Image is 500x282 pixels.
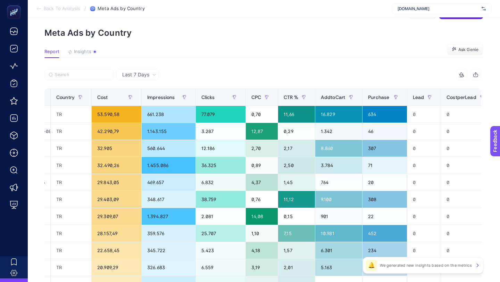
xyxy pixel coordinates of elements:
[366,260,377,271] div: 🔔
[441,208,493,225] div: 0
[44,6,80,11] span: Back To Analysis
[278,225,315,242] div: 7,15
[368,94,389,100] span: Purchase
[447,94,476,100] span: CostperLead
[413,94,424,100] span: Lead
[407,191,441,208] div: 0
[51,157,91,174] div: TR
[441,123,493,140] div: 0
[92,140,141,157] div: 32.905
[92,208,141,225] div: 29.309,07
[142,225,195,242] div: 359.576
[407,174,441,191] div: 0
[441,140,493,157] div: 0
[51,106,91,123] div: TR
[315,140,362,157] div: 8.860
[362,242,407,259] div: 234
[196,208,245,225] div: 2.081
[315,123,362,140] div: 1.342
[142,174,195,191] div: 469.657
[278,191,315,208] div: 11,12
[246,225,278,242] div: 1,10
[278,242,315,259] div: 1,57
[407,225,441,242] div: 0
[278,259,315,276] div: 2,01
[51,259,91,276] div: TR
[315,259,362,276] div: 5.163
[4,2,26,8] span: Feedback
[142,242,195,259] div: 345.722
[278,174,315,191] div: 1,45
[407,123,441,140] div: 0
[196,174,245,191] div: 6.832
[51,123,91,140] div: TR
[315,225,362,242] div: 10.981
[362,123,407,140] div: 46
[92,242,141,259] div: 22.658,45
[482,5,486,12] img: svg%3e
[246,259,278,276] div: 3,19
[441,191,493,208] div: 0
[441,225,493,242] div: 0
[441,174,493,191] div: 0
[55,72,110,77] input: Search
[142,140,195,157] div: 560.644
[246,123,278,140] div: 12,87
[315,157,362,174] div: 3.784
[362,225,407,242] div: 452
[278,208,315,225] div: 0,15
[74,49,91,55] span: Insights
[84,6,86,11] span: /
[92,259,141,276] div: 20.909,29
[97,94,108,100] span: Cost
[122,71,149,78] span: Last 7 Days
[196,259,245,276] div: 6.559
[92,191,141,208] div: 29.403,09
[441,242,493,259] div: 0
[142,106,195,123] div: 661.238
[278,140,315,157] div: 2,17
[196,157,245,174] div: 36.325
[142,123,195,140] div: 1.143.155
[447,44,483,55] button: Ask Genie
[407,208,441,225] div: 0
[362,106,407,123] div: 634
[246,140,278,157] div: 2,70
[362,174,407,191] div: 20
[246,157,278,174] div: 0,89
[278,106,315,123] div: 11,66
[201,94,215,100] span: Clicks
[92,174,141,191] div: 29.843,05
[278,123,315,140] div: 0,29
[315,191,362,208] div: 9.100
[51,174,91,191] div: TR
[51,140,91,157] div: TR
[246,208,278,225] div: 14,08
[196,106,245,123] div: 77.079
[246,191,278,208] div: 0,76
[315,242,362,259] div: 6.301
[315,106,362,123] div: 16.829
[147,94,175,100] span: Impressions
[362,140,407,157] div: 307
[142,157,195,174] div: 1.455.086
[362,191,407,208] div: 308
[92,225,141,242] div: 28.157,49
[407,157,441,174] div: 0
[246,242,278,259] div: 4,18
[92,106,141,123] div: 53.590,58
[51,208,91,225] div: TR
[196,225,245,242] div: 25.707
[398,6,479,11] span: [DOMAIN_NAME]
[196,242,245,259] div: 5.423
[246,174,278,191] div: 4,37
[362,259,407,276] div: 137
[142,259,195,276] div: 326.683
[251,94,261,100] span: CPC
[142,191,195,208] div: 348.617
[284,94,298,100] span: CTR %
[380,263,472,268] p: We generated new insights based on the metrics
[441,157,493,174] div: 0
[56,94,75,100] span: Country
[315,208,362,225] div: 901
